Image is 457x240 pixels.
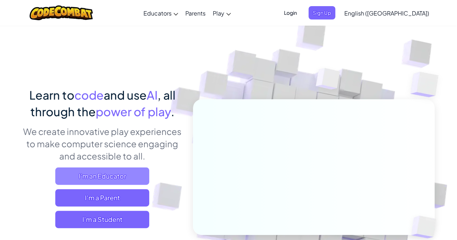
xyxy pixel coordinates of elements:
span: Learn to [29,88,74,102]
a: Educators [140,3,182,23]
a: Parents [182,3,209,23]
button: I'm a Student [55,211,149,228]
button: Sign Up [309,6,335,19]
a: I'm an Educator [55,167,149,185]
p: We create innovative play experiences to make computer science engaging and accessible to all. [23,125,182,162]
span: Play [213,9,224,17]
img: CodeCombat logo [30,5,93,20]
span: . [171,104,174,119]
span: Educators [143,9,172,17]
button: Login [280,6,301,19]
span: code [74,88,104,102]
span: AI [147,88,158,102]
span: English ([GEOGRAPHIC_DATA]) [344,9,429,17]
a: English ([GEOGRAPHIC_DATA]) [341,3,433,23]
a: I'm a Parent [55,189,149,206]
span: and use [104,88,147,102]
img: Overlap cubes [302,54,354,108]
span: power of play [96,104,171,119]
a: Play [209,3,234,23]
